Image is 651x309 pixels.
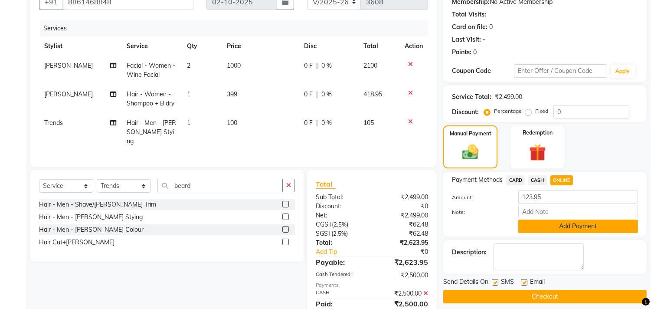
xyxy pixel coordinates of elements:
[316,282,428,289] div: Payments
[127,119,176,145] span: Hair - Men - [PERSON_NAME] Stying
[44,62,93,69] span: [PERSON_NAME]
[309,220,372,229] div: ( )
[452,35,481,44] div: Last Visit:
[450,130,491,138] label: Manual Payment
[39,200,156,209] div: Hair - Men - Shave/[PERSON_NAME] Trim
[358,36,399,56] th: Total
[383,247,435,256] div: ₹0
[372,289,435,298] div: ₹2,500.00
[39,225,144,234] div: Hair - Men - [PERSON_NAME] Colour
[334,221,347,228] span: 2.5%
[452,66,514,76] div: Coupon Code
[495,92,522,102] div: ₹2,499.00
[182,36,222,56] th: Qty
[321,90,332,99] span: 0 %
[372,202,435,211] div: ₹0
[316,61,318,70] span: |
[452,175,503,184] span: Payment Methods
[40,20,435,36] div: Services
[530,277,545,288] span: Email
[227,119,237,127] span: 100
[528,175,547,185] span: CASH
[372,220,435,229] div: ₹62.48
[316,180,336,189] span: Total
[550,175,573,185] span: ONLINE
[309,193,372,202] div: Sub Total:
[372,229,435,238] div: ₹62.48
[309,271,372,280] div: Cash Tendered:
[39,36,121,56] th: Stylist
[473,48,477,57] div: 0
[399,36,428,56] th: Action
[372,299,435,309] div: ₹2,500.00
[309,257,372,267] div: Payable:
[39,238,114,247] div: Hair Cut+[PERSON_NAME]
[309,202,372,211] div: Discount:
[443,277,488,288] span: Send Details On
[445,194,512,201] label: Amount:
[535,107,548,115] label: Fixed
[501,277,514,288] span: SMS
[372,257,435,267] div: ₹2,623.95
[304,61,313,70] span: 0 F
[187,90,190,98] span: 1
[452,10,486,19] div: Total Visits:
[518,220,638,233] button: Add Payment
[514,64,607,78] input: Enter Offer / Coupon Code
[372,271,435,280] div: ₹2,500.00
[518,191,638,204] input: Amount
[304,90,313,99] span: 0 F
[452,92,491,102] div: Service Total:
[309,299,372,309] div: Paid:
[127,90,174,107] span: Hair - Women - Shampoo + B'dry
[372,238,435,247] div: ₹2,623.95
[227,62,241,69] span: 1000
[316,220,332,228] span: CGST
[611,65,635,78] button: Apply
[299,36,358,56] th: Disc
[333,230,346,237] span: 2.5%
[457,143,483,161] img: _cash.svg
[506,175,525,185] span: CARD
[309,238,372,247] div: Total:
[443,290,647,303] button: Checkout
[44,119,63,127] span: Trends
[452,48,471,57] div: Points:
[157,179,283,192] input: Search or Scan
[523,129,553,137] label: Redemption
[121,36,181,56] th: Service
[372,211,435,220] div: ₹2,499.00
[304,118,313,128] span: 0 F
[222,36,299,56] th: Price
[483,35,485,44] div: -
[316,118,318,128] span: |
[309,289,372,298] div: CASH
[39,213,143,222] div: Hair - Men - [PERSON_NAME] Stying
[363,119,374,127] span: 105
[227,90,237,98] span: 399
[518,205,638,218] input: Add Note
[187,62,190,69] span: 2
[321,118,332,128] span: 0 %
[452,23,487,32] div: Card on file:
[316,90,318,99] span: |
[372,193,435,202] div: ₹2,499.00
[494,107,522,115] label: Percentage
[309,229,372,238] div: ( )
[363,90,382,98] span: 418.95
[445,208,512,216] label: Note:
[452,248,487,257] div: Description:
[524,142,551,163] img: _gift.svg
[452,108,479,117] div: Discount:
[316,230,331,237] span: SGST
[127,62,175,79] span: Facial - Women - Wine Facial
[187,119,190,127] span: 1
[309,247,383,256] a: Add Tip
[321,61,332,70] span: 0 %
[44,90,93,98] span: [PERSON_NAME]
[363,62,377,69] span: 2100
[489,23,493,32] div: 0
[309,211,372,220] div: Net:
